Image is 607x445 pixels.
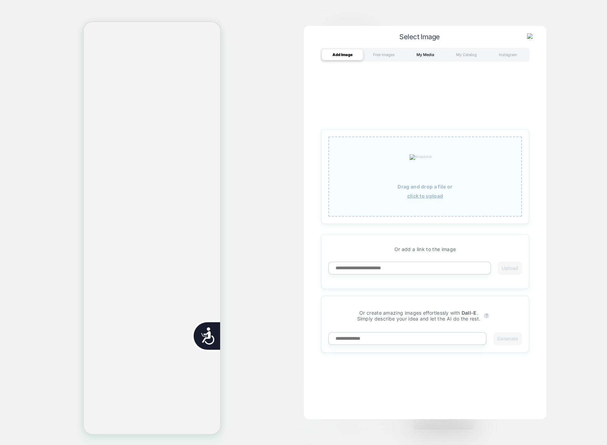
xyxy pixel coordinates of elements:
p: Or create amazing images effortlessly with . Simply describe your idea and let the AI do the rest. [357,310,481,322]
strong: Dall-E [462,310,477,316]
img: dropzone [410,154,441,177]
p: Drag and drop a file or [398,184,452,189]
div: Drag and drop a file orclick to upload [328,137,522,217]
p: Or add a link to the image [328,246,522,252]
u: click to upload [407,193,443,199]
